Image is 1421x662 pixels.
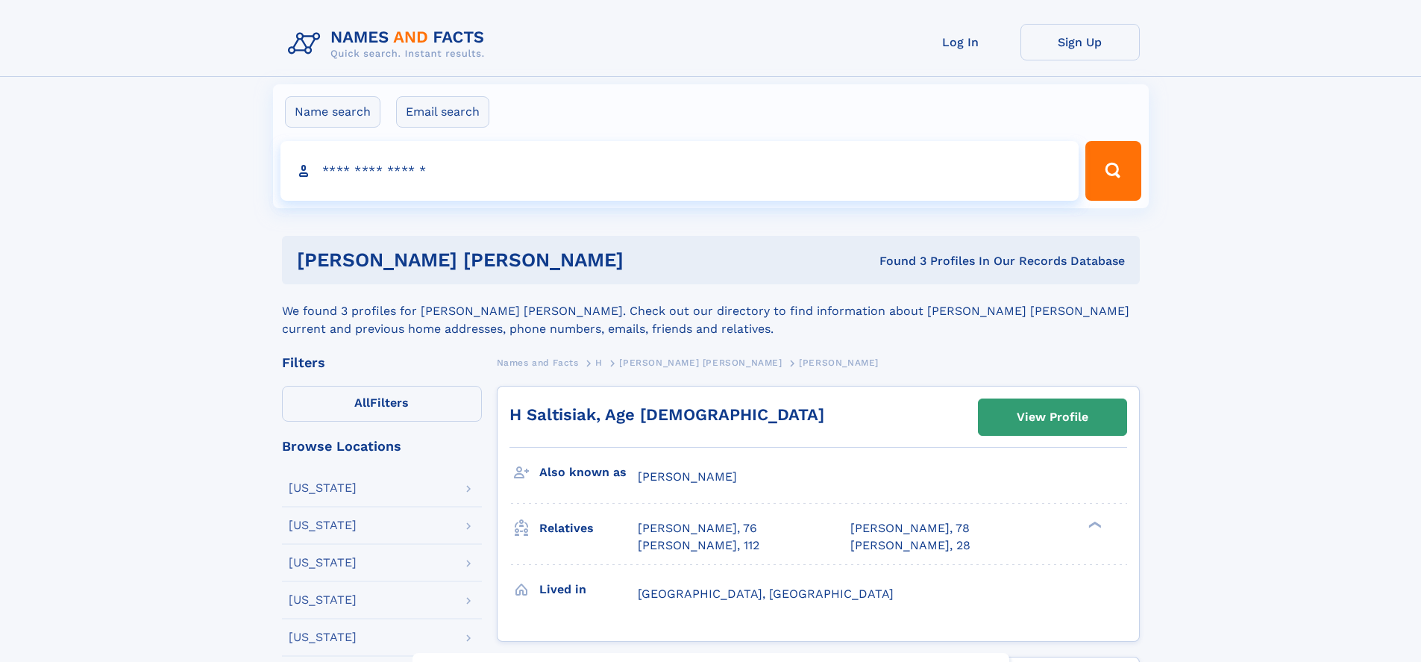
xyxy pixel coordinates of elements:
[509,405,824,424] a: H Saltisiak, Age [DEMOGRAPHIC_DATA]
[619,353,782,372] a: [PERSON_NAME] [PERSON_NAME]
[751,253,1125,269] div: Found 3 Profiles In Our Records Database
[297,251,752,269] h1: [PERSON_NAME] [PERSON_NAME]
[396,96,489,128] label: Email search
[638,587,894,601] span: [GEOGRAPHIC_DATA], [GEOGRAPHIC_DATA]
[289,482,357,494] div: [US_STATE]
[280,141,1079,201] input: search input
[539,516,638,541] h3: Relatives
[282,440,482,453] div: Browse Locations
[1017,400,1088,434] div: View Profile
[282,356,482,369] div: Filters
[1085,141,1141,201] button: Search Button
[282,24,497,64] img: Logo Names and Facts
[289,594,357,606] div: [US_STATE]
[850,520,970,537] a: [PERSON_NAME], 78
[282,284,1140,338] div: We found 3 profiles for [PERSON_NAME] [PERSON_NAME]. Check out our directory to find information ...
[289,631,357,643] div: [US_STATE]
[638,537,759,554] a: [PERSON_NAME], 112
[282,386,482,422] label: Filters
[497,353,579,372] a: Names and Facts
[638,469,737,484] span: [PERSON_NAME]
[595,357,603,368] span: H
[901,24,1020,60] a: Log In
[289,519,357,531] div: [US_STATE]
[1085,520,1102,530] div: ❯
[1020,24,1140,60] a: Sign Up
[619,357,782,368] span: [PERSON_NAME] [PERSON_NAME]
[354,396,370,410] span: All
[979,399,1126,435] a: View Profile
[539,577,638,602] h3: Lived in
[595,353,603,372] a: H
[285,96,380,128] label: Name search
[799,357,879,368] span: [PERSON_NAME]
[539,460,638,485] h3: Also known as
[850,537,970,554] a: [PERSON_NAME], 28
[638,520,757,537] a: [PERSON_NAME], 76
[289,557,357,569] div: [US_STATE]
